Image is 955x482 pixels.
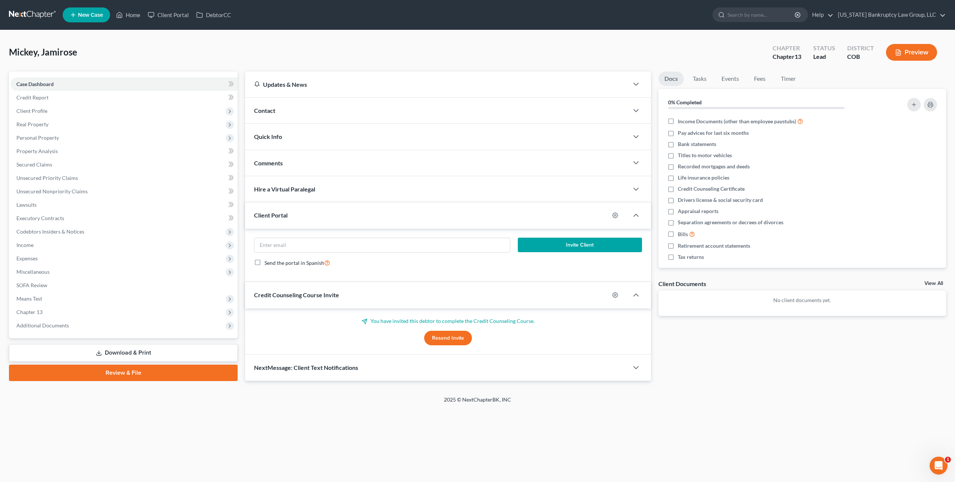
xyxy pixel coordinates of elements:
span: Case Dashboard [16,81,54,87]
div: Lead [813,53,835,61]
div: 2025 © NextChapterBK, INC [265,396,690,409]
a: Docs [658,72,684,86]
iframe: Intercom live chat [930,457,948,475]
a: Unsecured Nonpriority Claims [10,185,238,198]
span: Client Profile [16,108,47,114]
span: Unsecured Priority Claims [16,175,78,181]
span: Client Portal [254,212,288,219]
span: Comments [254,159,283,167]
span: Property Analysis [16,148,58,154]
p: No client documents yet. [664,297,940,304]
span: Life insurance policies [678,174,729,181]
div: Updates & News [254,80,620,88]
div: Status [813,44,835,53]
span: Codebtors Insiders & Notices [16,228,84,235]
span: Titles to motor vehicles [678,152,732,159]
span: Pay advices for last six months [678,129,749,137]
span: Expenses [16,255,38,261]
a: DebtorCC [192,8,235,22]
span: Miscellaneous [16,269,50,275]
a: Lawsuits [10,198,238,212]
span: Separation agreements or decrees of divorces [678,219,783,226]
span: Income Documents (other than employee paystubs) [678,118,796,125]
a: Help [808,8,833,22]
a: Download & Print [9,344,238,362]
input: Enter email [254,238,510,252]
span: Unsecured Nonpriority Claims [16,188,88,194]
span: Contact [254,107,275,114]
span: Secured Claims [16,161,52,168]
a: Home [112,8,144,22]
a: Secured Claims [10,158,238,171]
span: Credit Report [16,94,48,101]
span: New Case [78,12,103,18]
span: Quick Info [254,133,282,140]
span: Hire a Virtual Paralegal [254,185,315,193]
span: Appraisal reports [678,207,718,215]
strong: 0% Completed [668,99,702,105]
span: Send the portal in Spanish [264,260,324,266]
a: View All [924,281,943,286]
input: Search by name... [727,8,796,22]
button: Invite Client [518,238,642,253]
span: 1 [945,457,951,463]
a: Timer [775,72,802,86]
div: District [847,44,874,53]
span: Recorded mortgages and deeds [678,163,750,170]
span: Income [16,242,34,248]
a: Property Analysis [10,145,238,158]
span: Bank statements [678,140,716,148]
div: Chapter [773,44,801,53]
span: Chapter 13 [16,309,43,315]
div: Chapter [773,53,801,61]
span: Additional Documents [16,322,69,329]
span: Retirement account statements [678,242,750,250]
span: Bills [678,231,688,238]
span: 13 [795,53,801,60]
p: You have invited this debtor to complete the Credit Counseling Course. [254,317,642,325]
span: Mickey, Jamirose [9,47,77,57]
button: Resend Invite [424,331,472,346]
a: SOFA Review [10,279,238,292]
span: Drivers license & social security card [678,196,763,204]
a: Case Dashboard [10,77,238,91]
a: Review & File [9,365,238,381]
span: Executory Contracts [16,215,64,221]
span: Credit Counseling Certificate [678,185,745,193]
a: Fees [748,72,772,86]
button: Preview [886,44,937,61]
span: Credit Counseling Course Invite [254,291,339,298]
span: Means Test [16,295,42,302]
a: [US_STATE] Bankruptcy Law Group, LLC [834,8,946,22]
a: Events [716,72,745,86]
span: NextMessage: Client Text Notifications [254,364,358,371]
span: Personal Property [16,134,59,141]
a: Credit Report [10,91,238,104]
span: Tax returns [678,253,704,261]
div: Client Documents [658,280,706,288]
a: Client Portal [144,8,192,22]
span: SOFA Review [16,282,47,288]
span: Real Property [16,121,48,127]
div: COB [847,53,874,61]
span: Lawsuits [16,202,37,208]
a: Tasks [687,72,713,86]
a: Unsecured Priority Claims [10,171,238,185]
a: Executory Contracts [10,212,238,225]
